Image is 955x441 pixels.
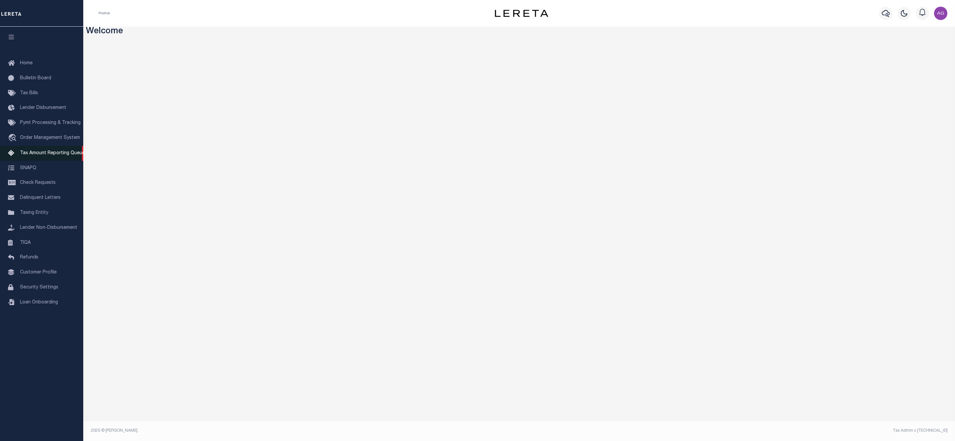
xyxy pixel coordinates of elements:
[524,428,948,434] div: Tax Admin v.[TECHNICAL_ID]
[86,27,953,37] h3: Welcome
[86,428,519,434] div: 2025 © [PERSON_NAME].
[20,121,81,125] span: Pymt Processing & Tracking
[495,10,548,17] img: logo-dark.svg
[934,7,947,20] img: svg+xml;base64,PHN2ZyB4bWxucz0iaHR0cDovL3d3dy53My5vcmcvMjAwMC9zdmciIHBvaW50ZXItZXZlbnRzPSJub25lIi...
[20,300,58,305] span: Loan Onboarding
[20,240,31,245] span: TIQA
[20,106,66,110] span: Lender Disbursement
[20,196,61,200] span: Delinquent Letters
[20,211,48,215] span: Taxing Entity
[20,181,56,185] span: Check Requests
[20,270,57,275] span: Customer Profile
[99,10,110,16] li: Home
[20,166,36,170] span: SNAPQ
[20,151,85,156] span: Tax Amount Reporting Queue
[20,255,38,260] span: Refunds
[8,134,19,143] i: travel_explore
[20,225,77,230] span: Lender Non-Disbursement
[20,285,58,290] span: Security Settings
[20,91,38,96] span: Tax Bills
[20,76,51,81] span: Bulletin Board
[20,61,33,66] span: Home
[20,136,80,140] span: Order Management System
